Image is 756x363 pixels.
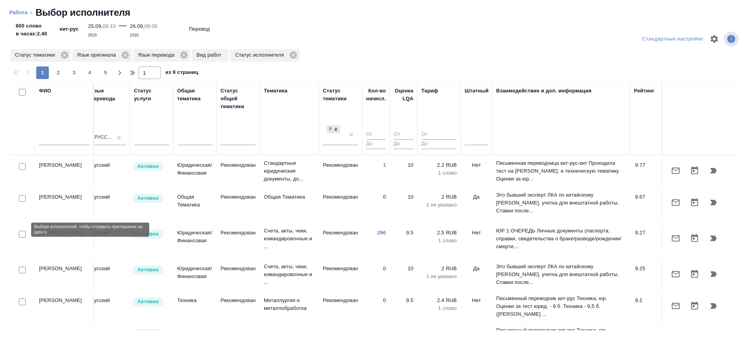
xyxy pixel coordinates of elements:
div: Русский [94,134,113,141]
a: 296 [377,230,386,236]
input: Выбери исполнителей, чтобы отправить приглашение на работу [19,195,26,202]
td: Рекомендован [217,157,260,185]
p: 1 слово [421,169,457,177]
div: Статус тематики [323,87,358,103]
p: ЮР 1 ОЧЕРЕДЬ Личные документы (паспорта, справки, свидетельства о браке/разводе/рождении/смерти,... [496,227,626,251]
p: Активен [137,330,159,337]
button: Открыть календарь загрузки [685,297,704,315]
td: Рекомендован [319,324,362,352]
p: 1 слово [421,304,457,312]
p: Активен [137,194,159,202]
p: Промышленное оборудование [264,328,315,344]
td: 9 [390,324,417,352]
button: Отправить предложение о работе [666,193,685,212]
p: 09:10 [103,23,116,29]
a: 5 [383,329,386,335]
button: Продолжить [704,265,723,284]
div: 9.25 [635,265,658,273]
p: 09:00 [145,23,157,29]
td: 0 [362,293,390,320]
div: Язык оригинала [72,49,132,62]
td: Да [461,261,492,288]
p: 26.09, [130,23,145,29]
p: Активен [137,230,159,238]
p: 1 слово [421,237,457,245]
button: 3 [68,66,80,79]
td: Рекомендован [319,261,362,288]
td: [PERSON_NAME] [35,189,94,217]
span: 3 [68,69,80,77]
td: Рекомендован [217,261,260,288]
button: Отправить предложение о работе [666,161,685,180]
p: Язык перевода [138,51,177,59]
td: 9.5 [390,293,417,320]
p: 1 не указано [421,273,457,280]
input: До [394,139,413,149]
input: От [394,130,413,140]
li: ‹ [31,9,32,17]
div: — [119,19,127,39]
button: Открыть календарь загрузки [685,229,704,248]
td: Юридическая/Финансовая [173,157,217,185]
div: Статус услуги [134,87,169,103]
p: 2 RUB [421,265,457,273]
td: Рекомендован [217,324,260,352]
td: [PERSON_NAME] [35,157,94,185]
button: Продолжить [704,328,723,347]
input: Выбери исполнителей, чтобы отправить приглашение на работу [19,299,26,305]
div: 9.67 [635,193,658,201]
p: 2.5 RUB [421,229,457,237]
p: Общая Тематика [264,193,315,201]
div: Штатный [465,87,489,95]
button: Отправить предложение о работе [666,328,685,347]
td: Юридическая/Финансовая [173,225,217,252]
td: Нет [461,293,492,320]
p: Письменная переводчица кит-рус-кит Проходила тест на [PERSON_NAME]. и техническую тематику Оценки... [496,159,626,183]
div: Язык перевода [133,49,190,62]
input: До [421,139,457,149]
td: Техника [173,293,217,320]
p: Статус исполнителя [235,51,287,59]
div: Тариф [421,87,438,95]
p: 1 не указано [421,201,457,209]
button: Отправить предложение о работе [666,265,685,284]
td: 0 [362,189,390,217]
p: Активен [137,298,159,306]
td: Рекомендован [319,293,362,320]
td: Нет [461,157,492,185]
div: 9.77 [635,161,658,169]
span: Настроить таблицу [705,29,724,48]
p: 600 слово [16,22,47,30]
span: 4 [83,69,96,77]
p: Счета, акты, чеки, командировочные и ... [264,227,315,251]
input: От [421,130,457,140]
p: Статус тематики [15,51,58,59]
div: ФИО [39,87,51,95]
td: 10 [390,189,417,217]
td: Рекомендован [319,189,362,217]
p: 2.4 RUB [421,328,457,336]
button: Отправить предложение о работе [666,297,685,315]
h2: Выбор исполнителя [35,6,130,19]
p: Активен [137,162,159,170]
div: 9.2 [635,328,658,336]
p: Вид работ [196,51,224,59]
button: 4 [83,66,96,79]
a: 1 [383,162,386,168]
td: Общая Тематика [173,189,217,217]
td: Рекомендован [319,225,362,252]
td: Нет [461,225,492,252]
span: 5 [99,69,112,77]
div: Статус исполнителя [230,49,300,62]
td: Да [461,189,492,217]
td: Юридическая/Финансовая [173,261,217,288]
input: От [366,130,386,140]
div: Кол-во начисл. [366,87,386,103]
p: Письменный переводчик кит-рус Техника, юр. Оценки за тест юрид. - 9 б. Техника - 9,5 б. ([PERSON_... [496,295,626,318]
div: Общая тематика [177,87,213,103]
button: Продолжить [704,193,723,212]
td: Русский [87,189,130,217]
td: Русский [87,225,130,252]
span: 2 [52,69,65,77]
span: из 9 страниц [165,68,198,79]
